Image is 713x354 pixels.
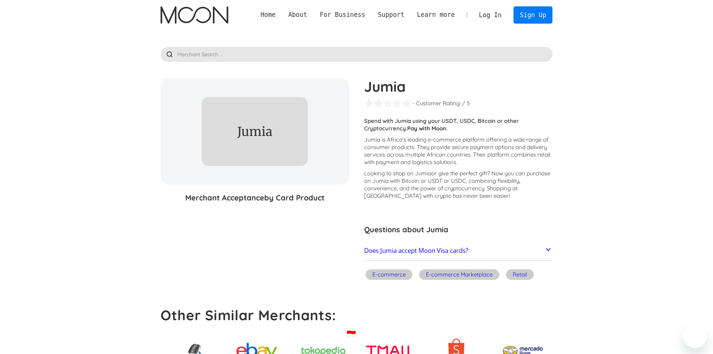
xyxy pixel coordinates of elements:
div: / 5 [462,100,470,107]
a: Sign Up [514,6,552,23]
div: For Business [320,10,365,19]
p: Jumia is Africa's leading e-commerce platform offering a wide range of consumer products. They pr... [364,136,553,166]
strong: Pay with Moon. [407,125,448,132]
div: Support [378,10,404,19]
iframe: Button to launch messaging window [683,324,707,348]
p: Spend with Jumia using your USDT, USDC, Bitcoin or other Cryptocurrency. [364,117,553,132]
div: 🇮🇩 [347,329,356,338]
div: Learn more [417,10,455,19]
input: Merchant Search ... [161,47,553,62]
a: Retail [505,268,535,283]
span: or give the perfect gift [431,170,487,177]
a: Log In [473,7,508,23]
img: Moon Logo [161,6,228,24]
h3: Merchant Acceptance [161,192,349,203]
a: Home [254,10,282,19]
div: For Business [314,10,372,19]
div: E-commerce [372,271,406,278]
strong: Other Similar Merchants: [161,306,336,324]
div: About [288,10,307,19]
div: E-commerce Marketplace [426,271,493,278]
div: Jumia [212,125,297,138]
a: Does Jumia accept Moon Visa cards? [364,243,553,258]
a: home [161,6,228,24]
p: Looking to shop on Jumia ? Now you can purchase on Jumia with Bitcoin or USDT or USDC, combining ... [364,170,553,200]
div: About [282,10,313,19]
span: by Card Product [264,193,324,202]
div: - Customer Rating: [412,100,461,107]
h3: Questions about Jumia [364,224,553,235]
div: Learn more [411,10,461,19]
div: Support [372,10,411,19]
div: Retail [513,271,527,278]
h1: Jumia [364,78,553,95]
h2: Does Jumia accept Moon Visa cards? [364,247,468,254]
a: E-commerce [364,268,414,283]
a: E-commerce Marketplace [418,268,501,283]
